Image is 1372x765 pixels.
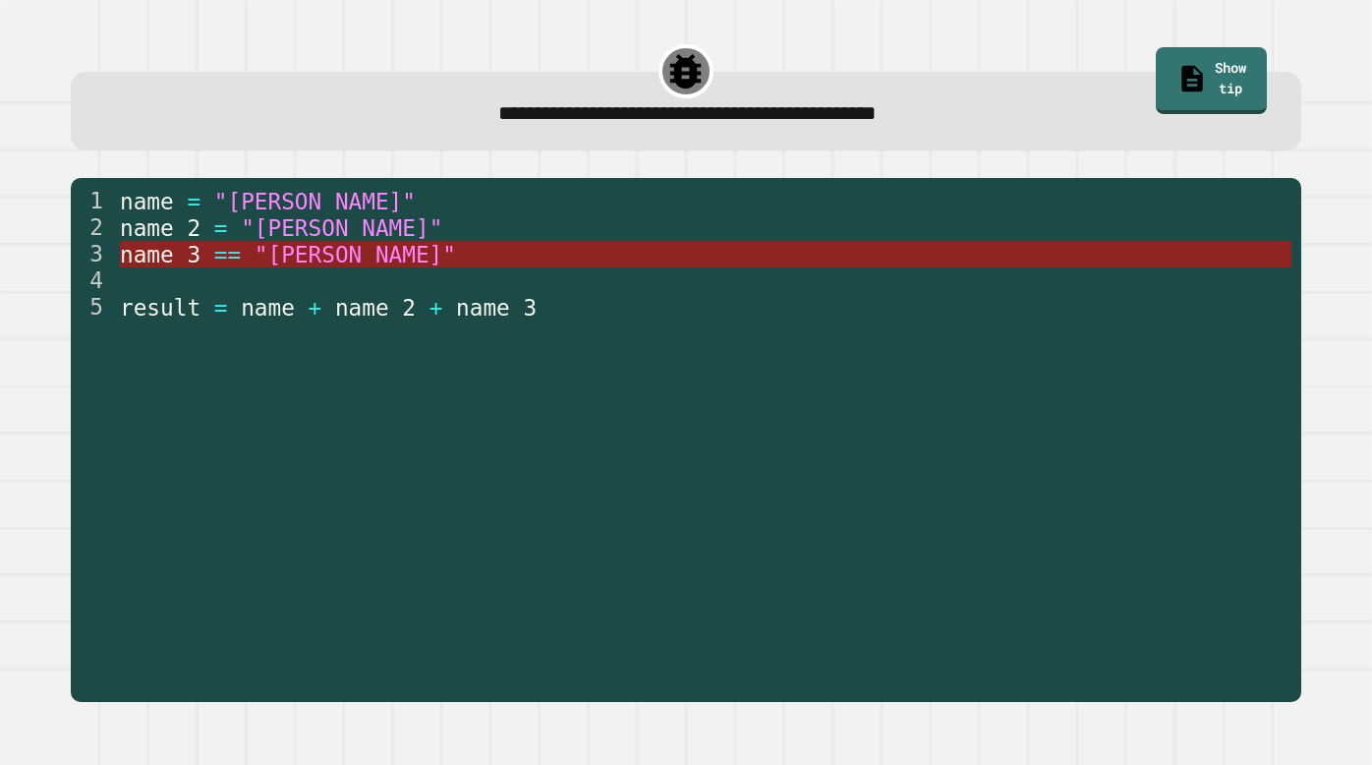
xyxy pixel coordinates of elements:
[214,189,416,214] span: "[PERSON_NAME]"
[456,295,537,321] span: name_3
[120,295,200,321] span: result
[214,215,228,241] span: =
[71,241,116,267] div: 3
[71,188,116,214] div: 1
[214,295,228,321] span: =
[120,242,200,267] span: name_3
[1156,47,1267,114] a: Show tip
[308,295,321,321] span: +
[120,215,200,241] span: name_2
[120,189,174,214] span: name
[255,242,456,267] span: "[PERSON_NAME]"
[71,214,116,241] div: 2
[241,215,442,241] span: "[PERSON_NAME]"
[335,295,416,321] span: name_2
[71,267,116,294] div: 4
[71,294,116,321] div: 5
[429,295,443,321] span: +
[214,242,241,267] span: ==
[241,295,295,321] span: name
[187,189,200,214] span: =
